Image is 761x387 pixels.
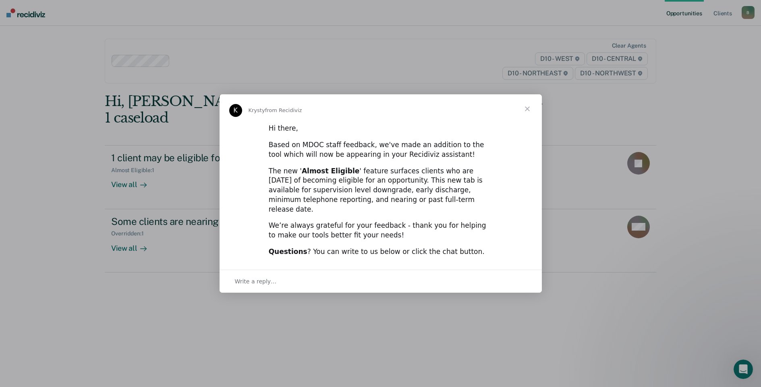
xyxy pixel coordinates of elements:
[265,107,302,113] span: from Recidiviz
[249,107,265,113] span: Krysty
[302,167,359,175] b: Almost Eligible
[269,247,493,257] div: ? You can write to us below or click the chat button.
[269,124,493,133] div: Hi there,
[220,270,542,293] div: Open conversation and reply
[269,166,493,214] div: The new ' ' feature surfaces clients who are [DATE] of becoming eligible for an opportunity. This...
[513,94,542,123] span: Close
[269,140,493,160] div: Based on MDOC staff feedback, we've made an addition to the tool which will now be appearing in y...
[269,221,493,240] div: We’re always grateful for your feedback - thank you for helping to make our tools better fit your...
[235,276,277,287] span: Write a reply…
[269,248,307,256] b: Questions
[229,104,242,117] div: Profile image for Krysty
